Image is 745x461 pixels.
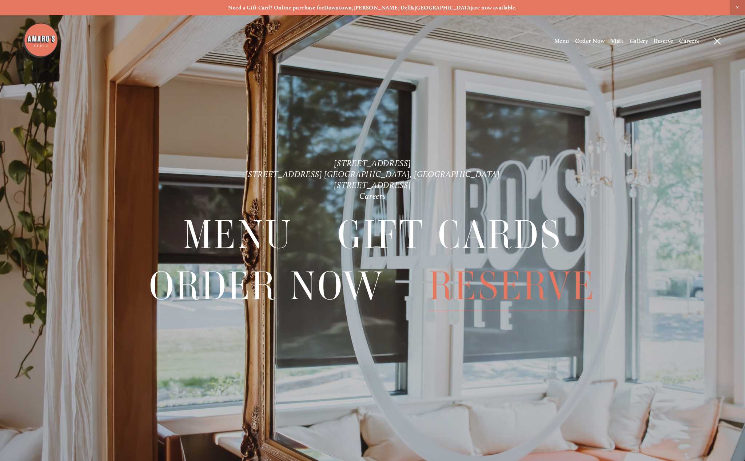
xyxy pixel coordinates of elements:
a: Gallery [630,37,648,44]
a: [STREET_ADDRESS] [334,180,411,190]
a: Downtown [324,4,352,11]
a: [PERSON_NAME] Dell [354,4,411,11]
a: Menu [554,37,569,44]
a: [STREET_ADDRESS] [334,158,411,168]
a: [GEOGRAPHIC_DATA] [415,4,473,11]
img: Amaro's Table [22,22,59,59]
a: [STREET_ADDRESS] [GEOGRAPHIC_DATA], [GEOGRAPHIC_DATA] [245,169,500,179]
strong: Need a Gift Card? Online purchase for [228,4,324,11]
a: Reserve [654,37,673,44]
a: Order Now [149,260,384,310]
a: Order Now [575,37,605,44]
a: Gift Cards [338,209,562,260]
a: Careers [359,191,386,201]
a: Visit [611,37,624,44]
strong: are now available. [472,4,517,11]
strong: & [411,4,414,11]
a: Reserve [429,260,596,310]
a: Careers [679,37,699,44]
a: Menu [183,209,293,260]
strong: , [352,4,354,11]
